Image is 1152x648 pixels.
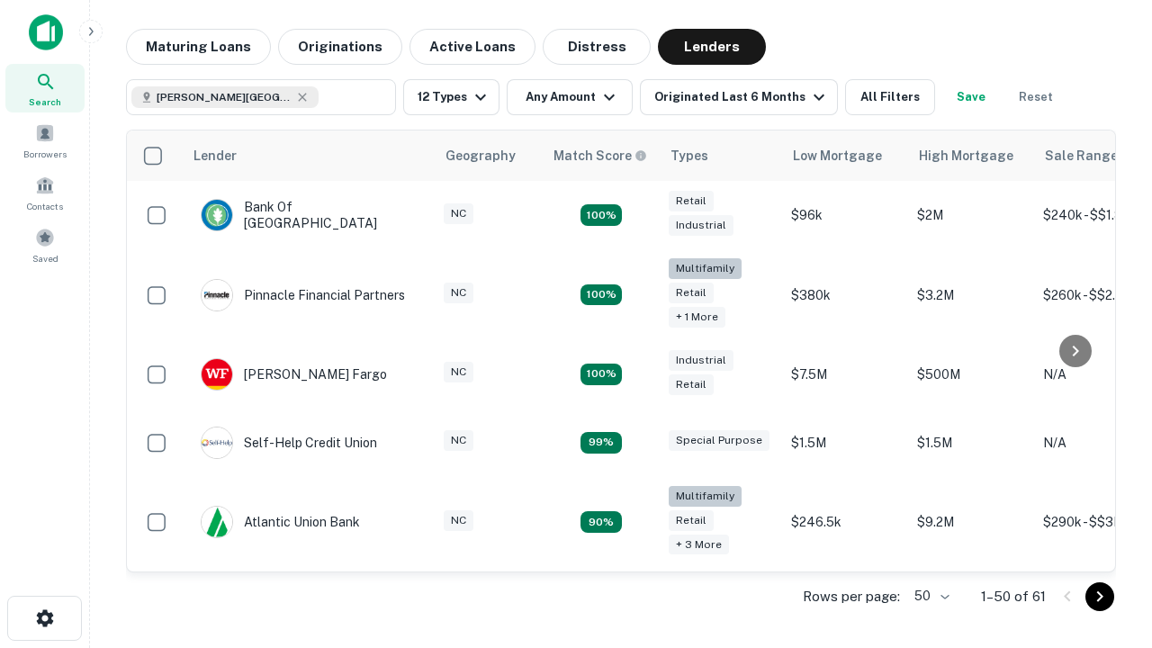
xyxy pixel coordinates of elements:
[553,146,647,166] div: Capitalize uses an advanced AI algorithm to match your search with the best lender. The match sco...
[553,146,643,166] h6: Match Score
[782,340,908,409] td: $7.5M
[660,130,782,181] th: Types
[782,477,908,568] td: $246.5k
[669,283,714,303] div: Retail
[782,130,908,181] th: Low Mortgage
[201,199,417,231] div: Bank Of [GEOGRAPHIC_DATA]
[1085,582,1114,611] button: Go to next page
[1045,145,1118,166] div: Sale Range
[907,583,952,609] div: 50
[669,510,714,531] div: Retail
[803,586,900,607] p: Rows per page:
[202,359,232,390] img: picture
[444,203,473,224] div: NC
[543,29,651,65] button: Distress
[669,430,769,451] div: Special Purpose
[908,340,1034,409] td: $500M
[669,191,714,211] div: Retail
[669,215,733,236] div: Industrial
[445,145,516,166] div: Geography
[782,181,908,249] td: $96k
[658,29,766,65] button: Lenders
[669,535,729,555] div: + 3 more
[29,14,63,50] img: capitalize-icon.png
[908,130,1034,181] th: High Mortgage
[435,130,543,181] th: Geography
[669,258,742,279] div: Multifamily
[782,249,908,340] td: $380k
[29,94,61,109] span: Search
[202,427,232,458] img: picture
[5,220,85,269] a: Saved
[669,486,742,507] div: Multifamily
[919,145,1013,166] div: High Mortgage
[981,586,1046,607] p: 1–50 of 61
[32,251,58,265] span: Saved
[183,130,435,181] th: Lender
[403,79,499,115] button: 12 Types
[908,409,1034,477] td: $1.5M
[580,364,622,385] div: Matching Properties: 14, hasApolloMatch: undefined
[908,181,1034,249] td: $2M
[669,374,714,395] div: Retail
[543,130,660,181] th: Capitalize uses an advanced AI algorithm to match your search with the best lender. The match sco...
[1062,446,1152,533] iframe: Chat Widget
[444,430,473,451] div: NC
[942,79,1000,115] button: Save your search to get updates of matches that match your search criteria.
[202,507,232,537] img: picture
[580,284,622,306] div: Matching Properties: 20, hasApolloMatch: undefined
[782,409,908,477] td: $1.5M
[669,307,725,328] div: + 1 more
[580,432,622,454] div: Matching Properties: 11, hasApolloMatch: undefined
[580,511,622,533] div: Matching Properties: 10, hasApolloMatch: undefined
[201,358,387,391] div: [PERSON_NAME] Fargo
[640,79,838,115] button: Originated Last 6 Months
[27,199,63,213] span: Contacts
[670,145,708,166] div: Types
[845,79,935,115] button: All Filters
[654,86,830,108] div: Originated Last 6 Months
[793,145,882,166] div: Low Mortgage
[580,204,622,226] div: Matching Properties: 15, hasApolloMatch: undefined
[444,362,473,382] div: NC
[444,283,473,303] div: NC
[507,79,633,115] button: Any Amount
[201,506,360,538] div: Atlantic Union Bank
[23,147,67,161] span: Borrowers
[5,64,85,112] a: Search
[5,116,85,165] a: Borrowers
[908,249,1034,340] td: $3.2M
[202,200,232,230] img: picture
[444,510,473,531] div: NC
[1007,79,1065,115] button: Reset
[201,279,405,311] div: Pinnacle Financial Partners
[157,89,292,105] span: [PERSON_NAME][GEOGRAPHIC_DATA], [GEOGRAPHIC_DATA]
[193,145,237,166] div: Lender
[908,477,1034,568] td: $9.2M
[126,29,271,65] button: Maturing Loans
[5,168,85,217] a: Contacts
[202,280,232,310] img: picture
[669,350,733,371] div: Industrial
[201,427,377,459] div: Self-help Credit Union
[409,29,535,65] button: Active Loans
[278,29,402,65] button: Originations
